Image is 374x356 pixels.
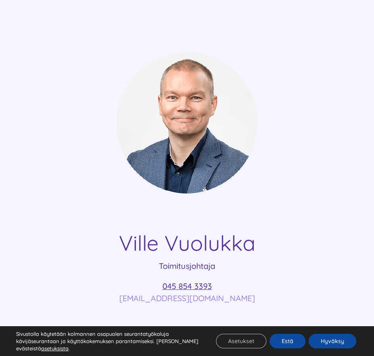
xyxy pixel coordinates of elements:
a: [EMAIL_ADDRESS][DOMAIN_NAME] [119,293,255,303]
button: Estä [270,334,305,348]
button: Hyväksy [309,334,356,348]
img: mesimarjasi ville vuolukka [116,52,258,194]
h4: Ville Vuolukka [12,231,362,256]
p: Toimitusjohtaja [12,260,362,272]
p: Sivustolla käytetään kolmannen osapuolen seurantatyökaluja kävijäseurantaan ja käyttäkokemuksen p... [16,330,203,352]
button: asetuksista [41,345,69,352]
a: 045 854 3393 [162,281,212,291]
button: Asetukset [216,334,266,348]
